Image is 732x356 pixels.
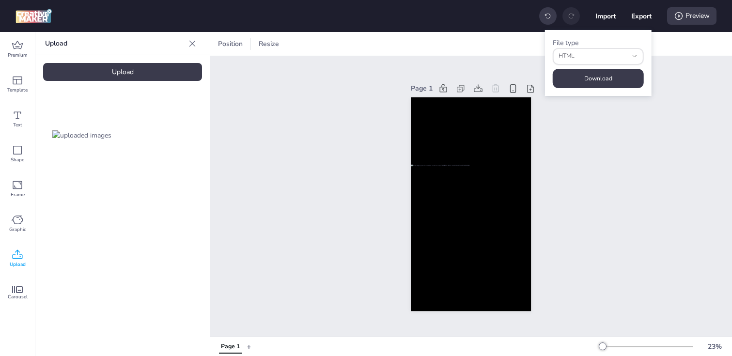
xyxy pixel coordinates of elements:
span: Upload [10,261,26,268]
button: Import [595,6,616,26]
span: Template [7,86,28,94]
span: Premium [8,51,28,59]
div: Tabs [214,338,247,355]
span: Position [216,39,245,49]
button: fileType [553,48,644,65]
img: logo Creative Maker [16,9,52,23]
button: Download [553,69,644,88]
span: Text [13,121,22,129]
button: Export [631,6,652,26]
span: Resize [257,39,281,49]
label: File type [553,38,578,47]
span: Graphic [9,226,26,233]
span: Shape [11,156,24,164]
div: Page 1 [221,342,240,351]
div: 23 % [703,341,726,352]
div: Preview [667,7,716,25]
div: Page 1 [411,83,433,93]
img: uploaded images [52,130,111,140]
span: Frame [11,191,25,199]
button: + [247,338,251,355]
span: HTML [559,52,627,61]
p: Upload [45,32,185,55]
div: Upload [43,63,202,81]
span: Carousel [8,293,28,301]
